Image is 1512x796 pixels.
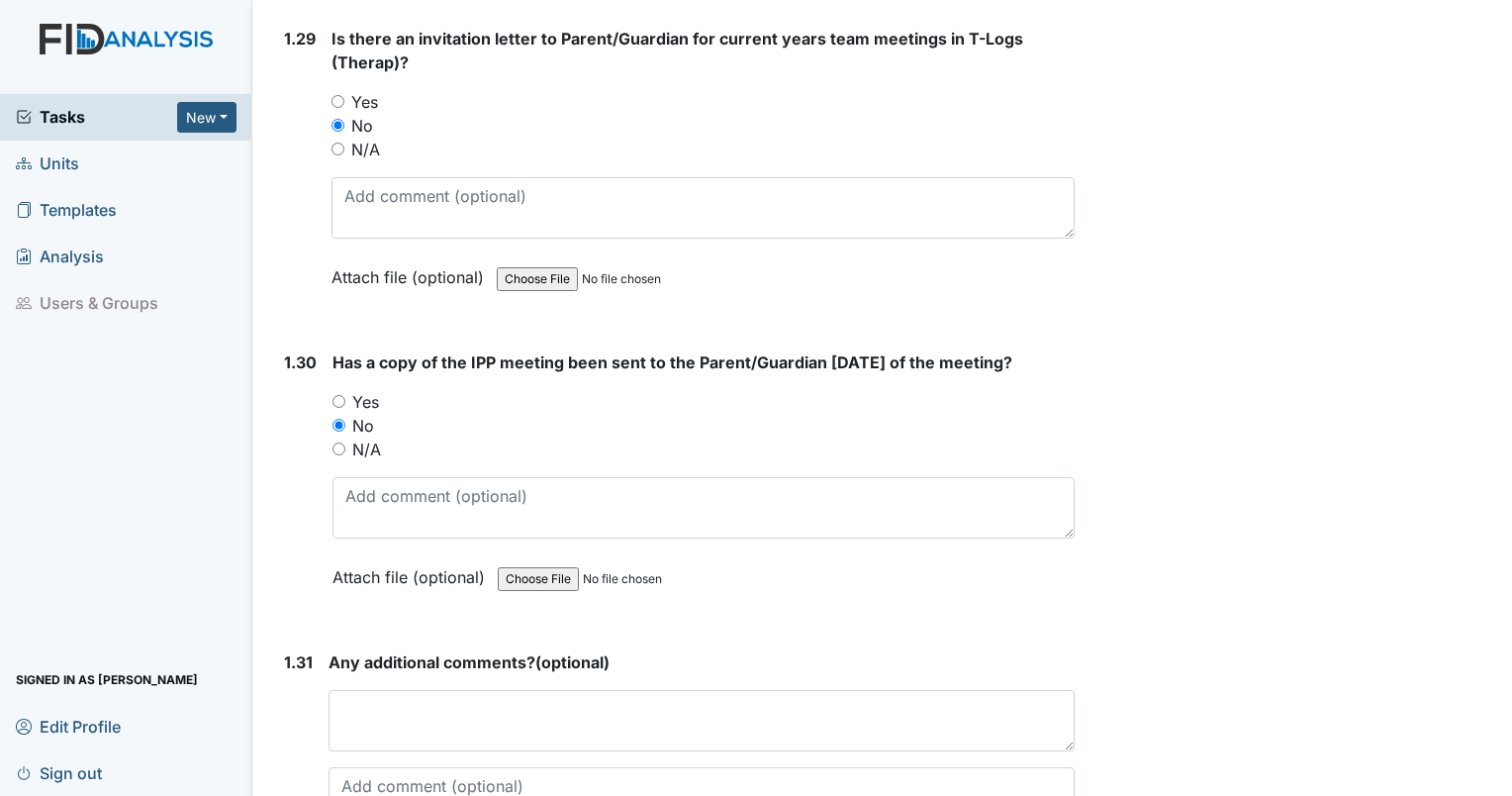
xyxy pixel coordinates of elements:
[284,650,313,674] label: 1.31
[16,664,198,695] span: Signed in as [PERSON_NAME]
[332,419,345,432] input: No
[16,195,117,226] span: Templates
[284,350,317,374] label: 1.30
[331,254,492,289] label: Attach file (optional)
[331,95,344,108] input: Yes
[332,443,345,455] input: N/A
[329,652,535,672] span: Any additional comments?
[16,105,177,129] a: Tasks
[351,114,373,138] label: No
[352,390,379,414] label: Yes
[351,90,378,114] label: Yes
[332,554,493,589] label: Attach file (optional)
[16,757,102,788] span: Sign out
[331,143,344,155] input: N/A
[351,138,380,161] label: N/A
[331,119,344,132] input: No
[284,27,316,50] label: 1.29
[332,352,1012,372] span: Has a copy of the IPP meeting been sent to the Parent/Guardian [DATE] of the meeting?
[331,29,1023,72] span: Is there an invitation letter to Parent/Guardian for current years team meetings in T-Logs (Therap)?
[352,414,374,438] label: No
[16,149,79,179] span: Units
[16,242,104,272] span: Analysis
[16,711,121,742] span: Edit Profile
[332,395,345,408] input: Yes
[352,438,381,461] label: N/A
[177,102,236,133] button: New
[329,650,1075,674] strong: (optional)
